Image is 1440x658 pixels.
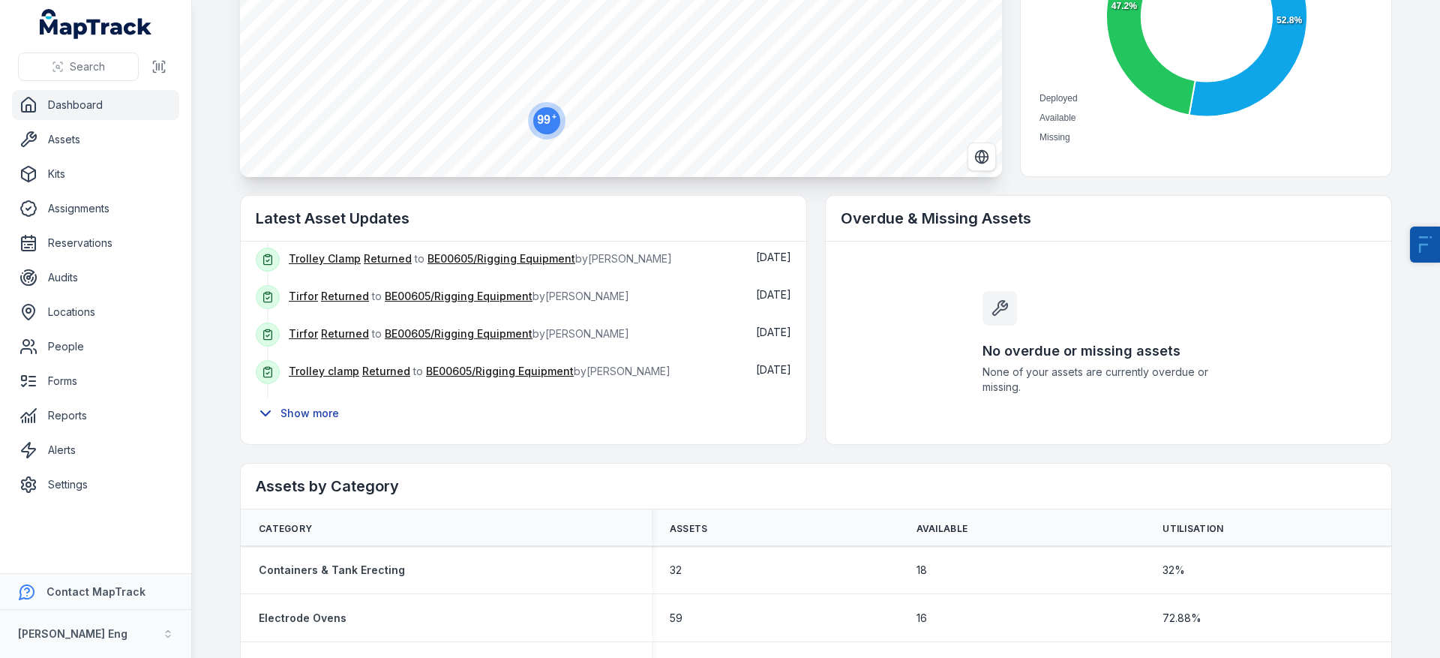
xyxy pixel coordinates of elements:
[12,401,179,431] a: Reports
[12,159,179,189] a: Kits
[12,470,179,500] a: Settings
[916,611,927,626] span: 16
[756,288,791,301] time: 25/08/2025, 9:43:48 am
[259,611,346,626] a: Electrode Ovens
[12,125,179,155] a: Assets
[12,332,179,362] a: People
[289,365,670,377] span: to by [PERSON_NAME]
[12,435,179,465] a: Alerts
[289,289,318,304] a: Tirfor
[12,228,179,258] a: Reservations
[982,365,1234,395] span: None of your assets are currently overdue or missing.
[321,289,369,304] a: Returned
[756,251,791,263] span: [DATE]
[916,523,968,535] span: Available
[1039,93,1078,104] span: Deployed
[756,363,791,376] span: [DATE]
[46,585,145,598] strong: Contact MapTrack
[967,143,996,171] button: Switch to Satellite View
[364,251,412,266] a: Returned
[1162,611,1201,626] span: 72.88 %
[256,208,791,229] h2: Latest Asset Updates
[12,90,179,120] a: Dashboard
[1162,563,1185,578] span: 32 %
[256,476,1376,497] h2: Assets by Category
[12,366,179,396] a: Forms
[756,326,791,338] span: [DATE]
[841,208,1376,229] h2: Overdue & Missing Assets
[40,9,152,39] a: MapTrack
[756,363,791,376] time: 25/08/2025, 9:43:48 am
[18,53,139,81] button: Search
[385,289,532,304] a: BE00605/Rigging Equipment
[427,251,575,266] a: BE00605/Rigging Equipment
[259,523,312,535] span: Category
[756,251,791,263] time: 25/08/2025, 9:43:48 am
[12,263,179,293] a: Audits
[289,364,359,379] a: Trolley clamp
[12,194,179,224] a: Assignments
[12,297,179,327] a: Locations
[426,364,574,379] a: BE00605/Rigging Equipment
[670,523,708,535] span: Assets
[670,611,682,626] span: 59
[362,364,410,379] a: Returned
[256,398,349,429] button: Show more
[1039,113,1075,123] span: Available
[756,326,791,338] time: 25/08/2025, 9:43:48 am
[385,326,532,341] a: BE00605/Rigging Equipment
[670,563,682,578] span: 32
[982,341,1234,362] h3: No overdue or missing assets
[1039,132,1070,143] span: Missing
[259,563,405,578] a: Containers & Tank Erecting
[289,327,629,340] span: to by [PERSON_NAME]
[289,290,629,302] span: to by [PERSON_NAME]
[70,59,105,74] span: Search
[756,288,791,301] span: [DATE]
[552,113,556,121] tspan: +
[537,113,556,126] text: 99
[289,326,318,341] a: Tirfor
[289,251,361,266] a: Trolley Clamp
[289,252,672,265] span: to by [PERSON_NAME]
[1162,523,1223,535] span: Utilisation
[18,627,127,640] strong: [PERSON_NAME] Eng
[916,563,927,578] span: 18
[321,326,369,341] a: Returned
